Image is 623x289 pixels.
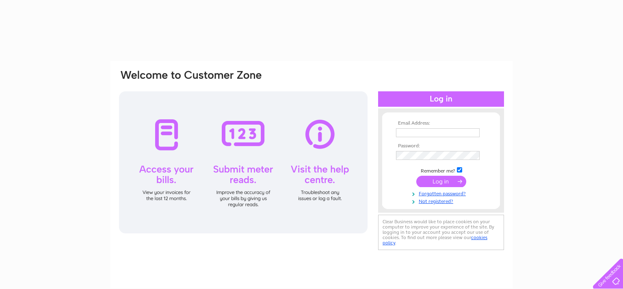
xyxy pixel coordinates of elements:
[394,121,488,126] th: Email Address:
[378,215,504,250] div: Clear Business would like to place cookies on your computer to improve your experience of the sit...
[394,166,488,174] td: Remember me?
[396,197,488,205] a: Not registered?
[383,235,487,246] a: cookies policy
[416,176,466,187] input: Submit
[396,189,488,197] a: Forgotten password?
[394,143,488,149] th: Password:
